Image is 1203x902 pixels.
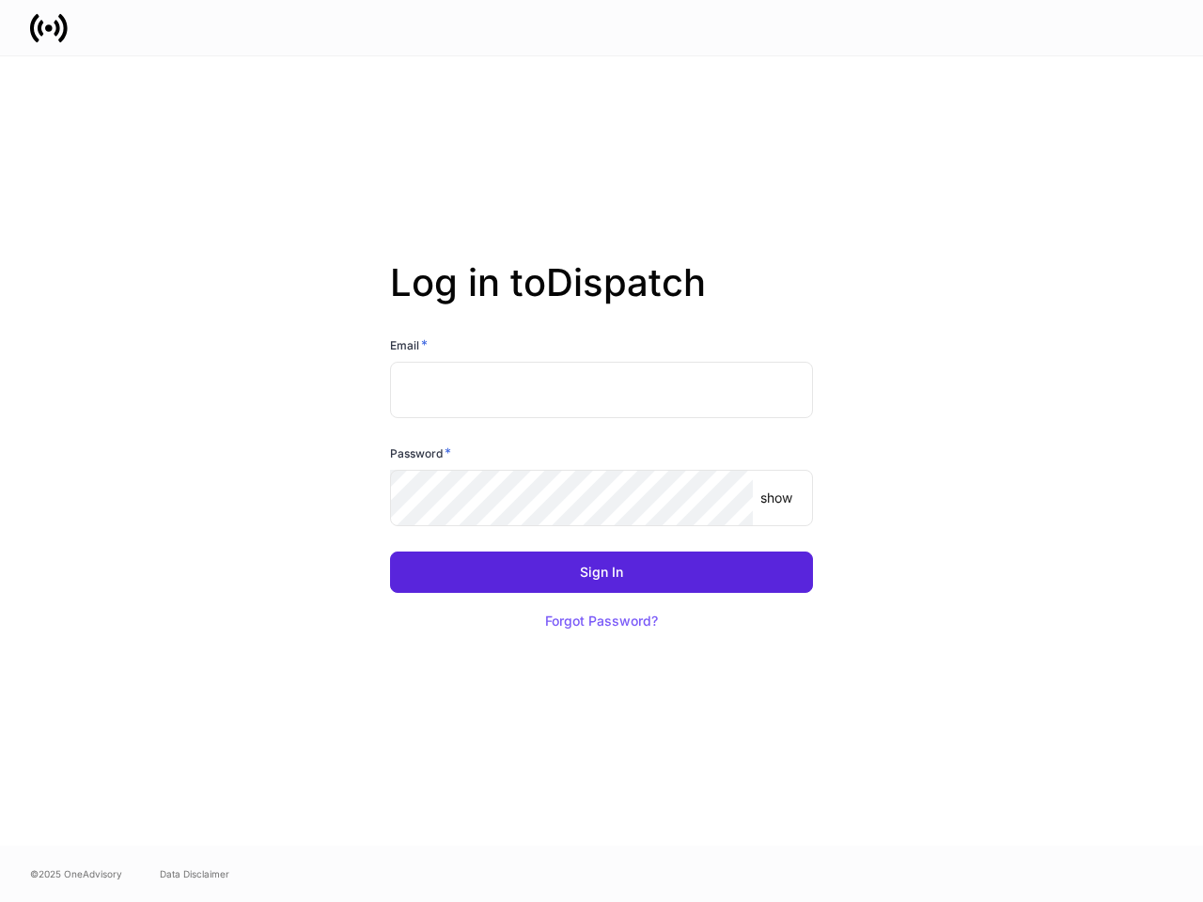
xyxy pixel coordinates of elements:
[30,866,122,881] span: © 2025 OneAdvisory
[390,260,813,335] h2: Log in to Dispatch
[390,552,813,593] button: Sign In
[390,335,428,354] h6: Email
[160,866,229,881] a: Data Disclaimer
[545,614,658,628] div: Forgot Password?
[522,600,681,642] button: Forgot Password?
[580,566,623,579] div: Sign In
[390,443,451,462] h6: Password
[760,489,792,507] p: show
